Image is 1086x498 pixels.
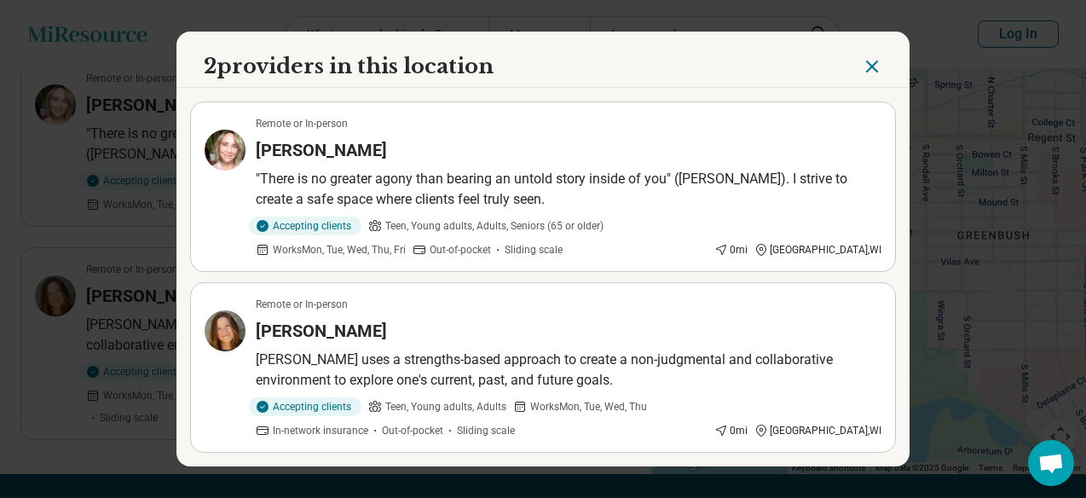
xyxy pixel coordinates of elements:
[505,242,563,258] span: Sliding scale
[249,397,361,416] div: Accepting clients
[256,169,881,210] p: "There is no greater agony than bearing an untold story inside of you" ([PERSON_NAME]). I strive ...
[862,52,882,81] button: Close
[249,217,361,235] div: Accepting clients
[714,423,748,438] div: 0 mi
[457,423,515,438] span: Sliding scale
[714,242,748,258] div: 0 mi
[273,423,368,438] span: In-network insurance
[256,350,881,391] p: [PERSON_NAME] uses a strengths-based approach to create a non-judgmental and collaborative enviro...
[256,116,348,131] p: Remote or In-person
[754,242,881,258] div: [GEOGRAPHIC_DATA] , WI
[385,399,506,414] span: Teen, Young adults, Adults
[385,218,604,234] span: Teen, Young adults, Adults, Seniors (65 or older)
[256,138,387,162] h3: [PERSON_NAME]
[256,319,387,343] h3: [PERSON_NAME]
[273,242,406,258] span: Works Mon, Tue, Wed, Thu, Fri
[530,399,647,414] span: Works Mon, Tue, Wed, Thu
[430,242,491,258] span: Out-of-pocket
[256,297,348,312] p: Remote or In-person
[204,52,494,81] h2: 2 providers in this location
[382,423,443,438] span: Out-of-pocket
[754,423,881,438] div: [GEOGRAPHIC_DATA] , WI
